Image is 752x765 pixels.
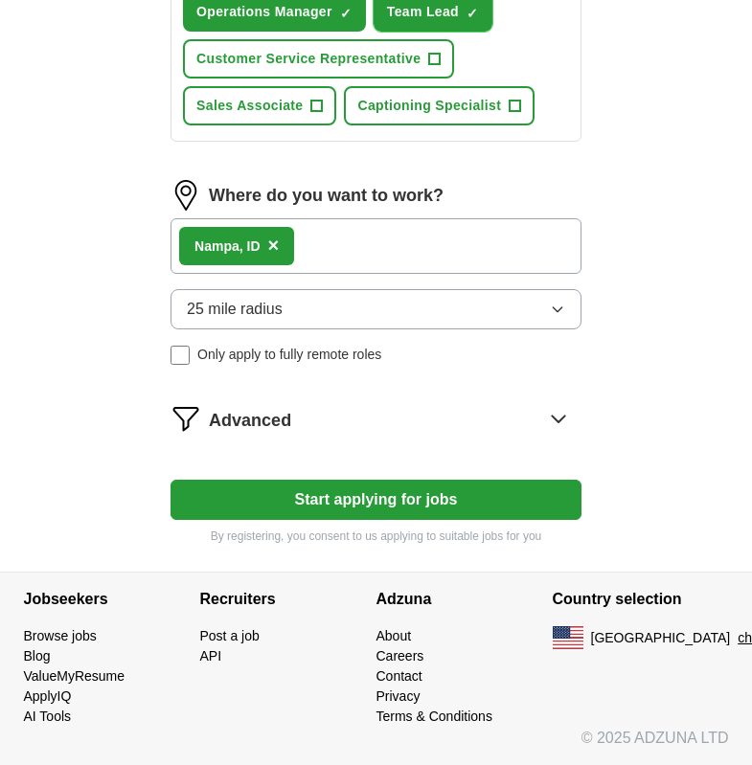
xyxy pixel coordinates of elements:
[553,573,729,626] h4: Country selection
[183,39,454,79] button: Customer Service Representative
[197,345,381,365] span: Only apply to fully remote roles
[376,668,422,684] a: Contact
[467,6,478,21] span: ✓
[171,528,581,545] p: By registering, you consent to us applying to suitable jobs for you
[209,408,291,434] span: Advanced
[183,86,336,125] button: Sales Associate
[24,688,72,704] a: ApplyIQ
[268,235,280,256] span: ×
[24,648,51,664] a: Blog
[171,480,581,520] button: Start applying for jobs
[209,183,444,209] label: Where do you want to work?
[194,236,260,257] div: , ID
[9,727,744,765] div: © 2025 ADZUNA LTD
[387,2,459,22] span: Team Lead
[24,668,125,684] a: ValueMyResume
[194,238,239,254] strong: Nampa
[340,6,352,21] span: ✓
[376,688,421,704] a: Privacy
[268,232,280,260] button: ×
[200,648,222,664] a: API
[376,648,424,664] a: Careers
[171,289,581,329] button: 25 mile radius
[591,628,731,648] span: [GEOGRAPHIC_DATA]
[171,346,190,365] input: Only apply to fully remote roles
[196,96,303,116] span: Sales Associate
[171,180,201,211] img: location.png
[187,298,283,321] span: 25 mile radius
[24,709,72,724] a: AI Tools
[196,2,332,22] span: Operations Manager
[171,403,201,434] img: filter
[357,96,501,116] span: Captioning Specialist
[196,49,421,69] span: Customer Service Representative
[553,626,583,649] img: US flag
[376,709,492,724] a: Terms & Conditions
[24,628,97,643] a: Browse jobs
[200,628,260,643] a: Post a job
[376,628,412,643] a: About
[344,86,535,125] button: Captioning Specialist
